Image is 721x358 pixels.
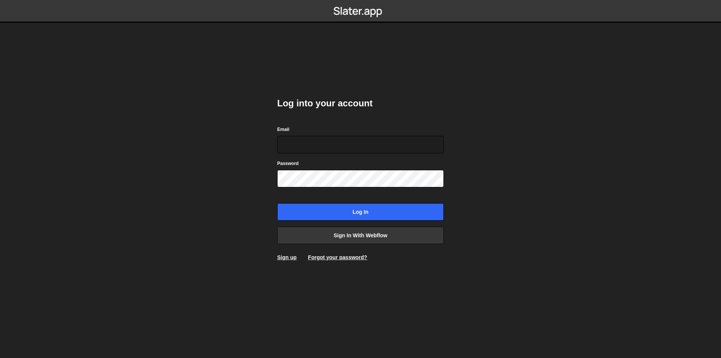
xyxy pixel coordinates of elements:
[277,160,299,167] label: Password
[308,254,367,260] a: Forgot your password?
[277,126,289,133] label: Email
[277,227,444,244] a: Sign in with Webflow
[277,203,444,221] input: Log in
[277,254,297,260] a: Sign up
[277,97,444,109] h2: Log into your account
